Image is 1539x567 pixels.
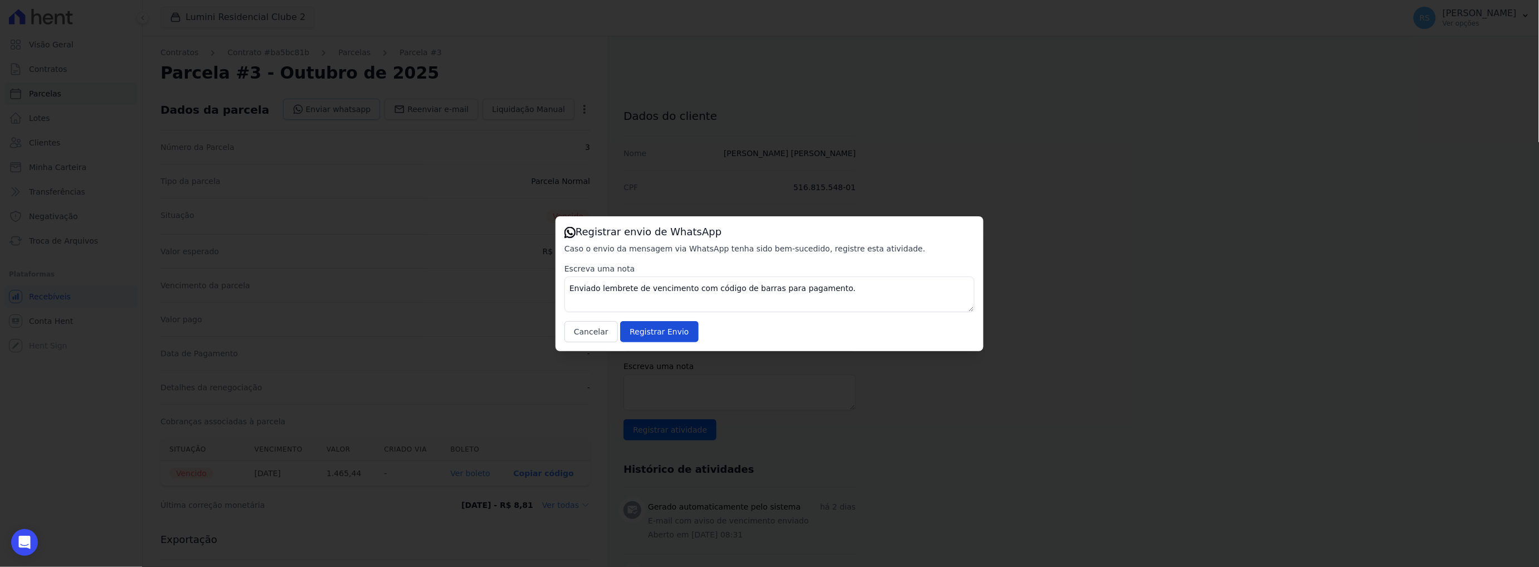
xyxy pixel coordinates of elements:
[564,263,975,274] label: Escreva uma nota
[620,321,698,342] input: Registrar Envio
[564,243,975,254] p: Caso o envio da mensagem via WhatsApp tenha sido bem-sucedido, registre esta atividade.
[564,225,975,239] h3: Registrar envio de WhatsApp
[564,321,618,342] button: Cancelar
[11,529,38,556] div: Open Intercom Messenger
[564,277,975,312] textarea: Enviado lembrete de vencimento com código de barras para pagamento.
